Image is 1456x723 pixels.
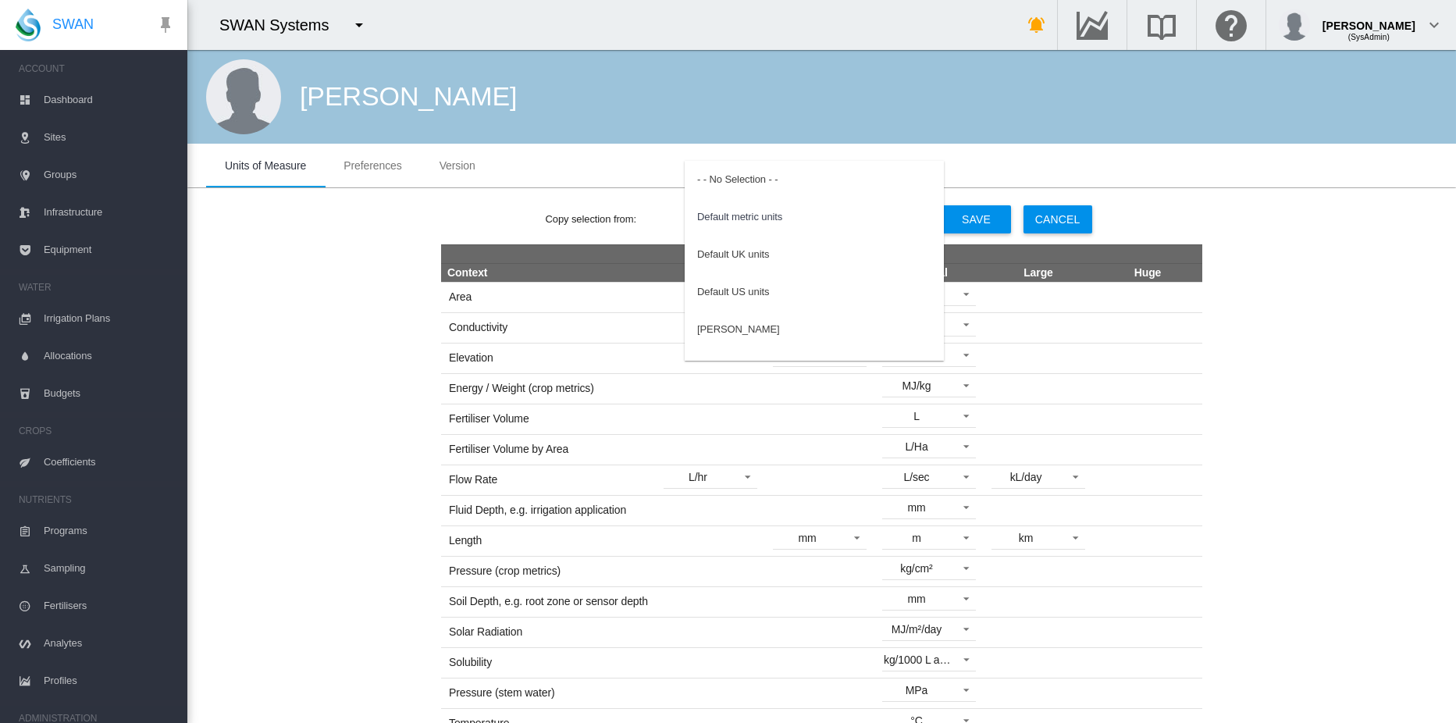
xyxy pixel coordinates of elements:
div: Default US units [697,285,769,299]
div: [PERSON_NAME] [697,322,780,337]
div: - - No Selection - - [697,173,778,187]
div: Default metric units [697,210,782,224]
div: Default UK units [697,248,769,262]
div: [PERSON_NAME] [697,360,780,374]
